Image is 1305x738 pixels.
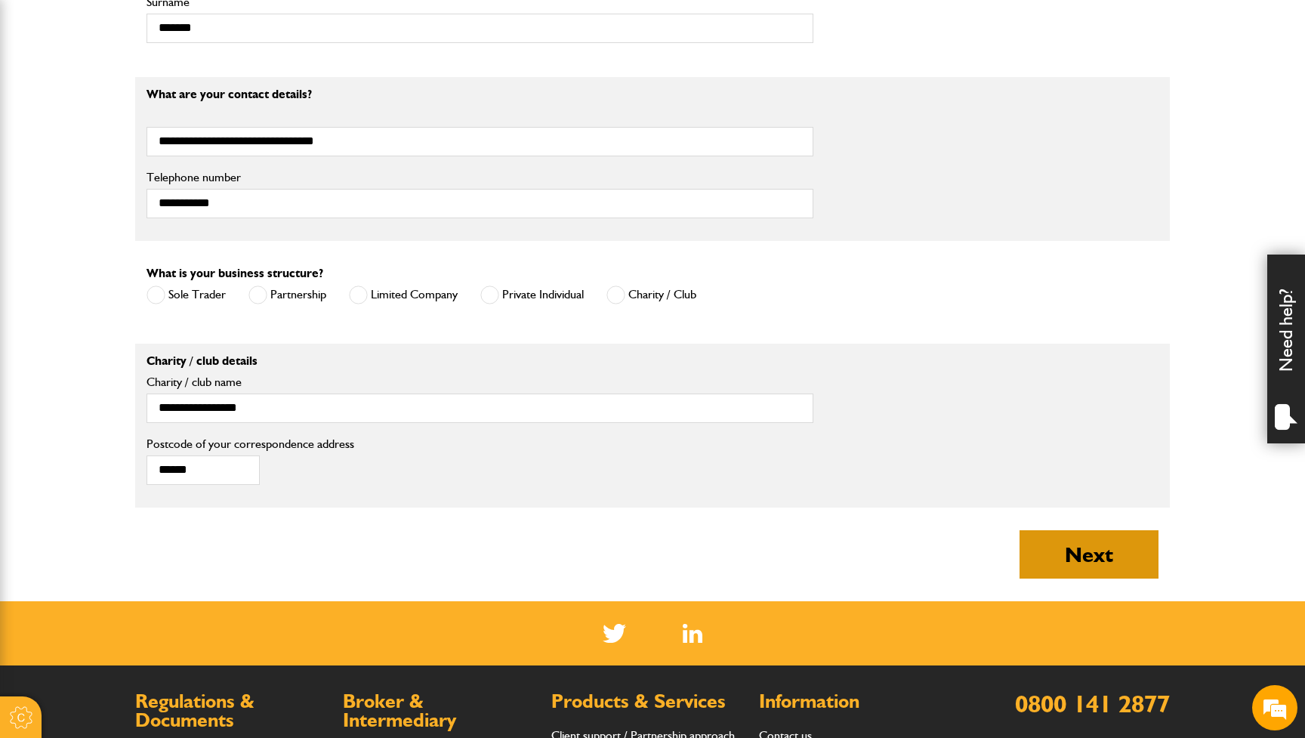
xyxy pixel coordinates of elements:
img: d_20077148190_company_1631870298795_20077148190 [26,84,63,105]
h2: Products & Services [551,692,744,712]
h2: Broker & Intermediary [343,692,535,730]
input: Enter your email address [20,184,276,218]
h2: Regulations & Documents [135,692,328,730]
label: Sole Trader [147,286,226,304]
label: Telephone number [147,171,813,184]
input: Enter your last name [20,140,276,173]
label: Postcode of your correspondence address [147,438,377,450]
a: LinkedIn [683,624,703,643]
textarea: Type your message and hit 'Enter' [20,273,276,452]
img: Twitter [603,624,626,643]
label: Limited Company [349,286,458,304]
p: Charity / club details [147,355,813,367]
h2: Information [759,692,952,712]
em: Start Chat [205,465,274,486]
input: Enter your phone number [20,229,276,262]
label: Partnership [248,286,326,304]
img: Linked In [683,624,703,643]
button: Next [1020,530,1158,579]
div: Minimize live chat window [248,8,284,44]
label: Charity / Club [606,286,696,304]
label: Charity / club name [147,376,813,388]
div: Need help? [1267,255,1305,443]
label: What is your business structure? [147,267,323,279]
div: Chat with us now [79,85,254,104]
a: 0800 141 2877 [1015,689,1170,718]
label: Private Individual [480,286,584,304]
p: What are your contact details? [147,88,813,100]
